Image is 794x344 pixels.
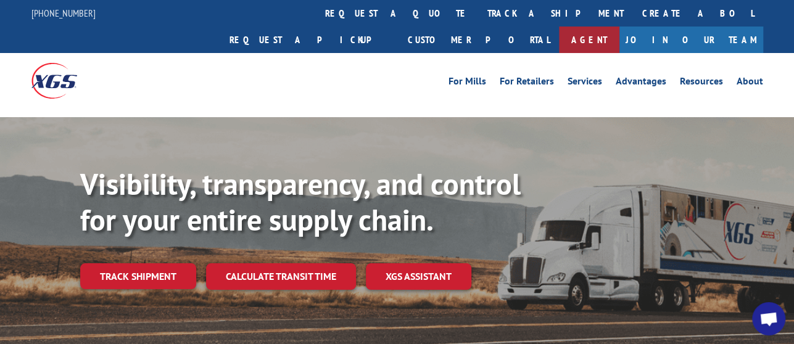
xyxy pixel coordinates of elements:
a: XGS ASSISTANT [366,263,471,290]
a: For Mills [449,76,486,90]
a: Services [568,76,602,90]
a: For Retailers [500,76,554,90]
a: Open chat [752,302,785,335]
a: About [737,76,763,90]
a: Request a pickup [220,27,399,53]
b: Visibility, transparency, and control for your entire supply chain. [80,165,521,239]
a: Track shipment [80,263,196,289]
a: Customer Portal [399,27,559,53]
a: Calculate transit time [206,263,356,290]
a: Join Our Team [619,27,763,53]
a: Resources [680,76,723,90]
a: Advantages [616,76,666,90]
a: Agent [559,27,619,53]
a: [PHONE_NUMBER] [31,7,96,19]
